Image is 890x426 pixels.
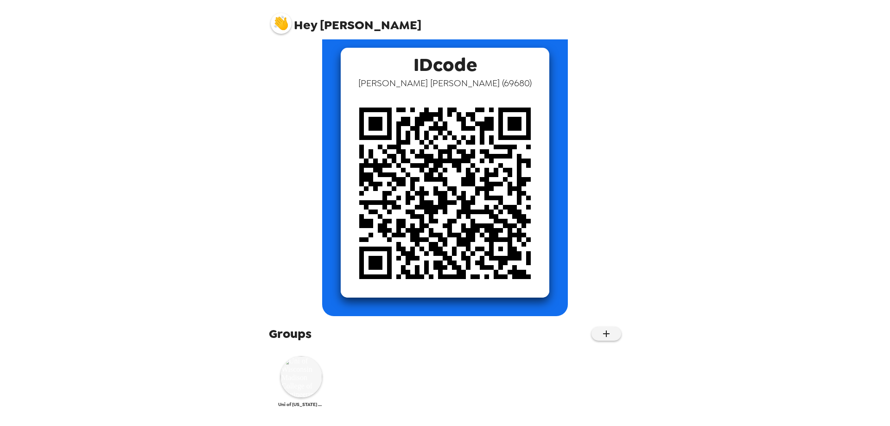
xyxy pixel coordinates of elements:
[294,17,317,33] span: Hey
[271,8,421,32] span: [PERSON_NAME]
[341,89,549,298] img: qr code
[358,77,532,89] span: [PERSON_NAME] [PERSON_NAME] ( 69680 )
[280,356,322,398] img: Uni of Wisconsin Madison College of Engineering
[271,13,292,34] img: profile pic
[413,48,477,77] span: IDcode
[278,401,324,407] span: Uni of [US_STATE] Madison College of Engineering
[269,325,311,342] span: Groups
